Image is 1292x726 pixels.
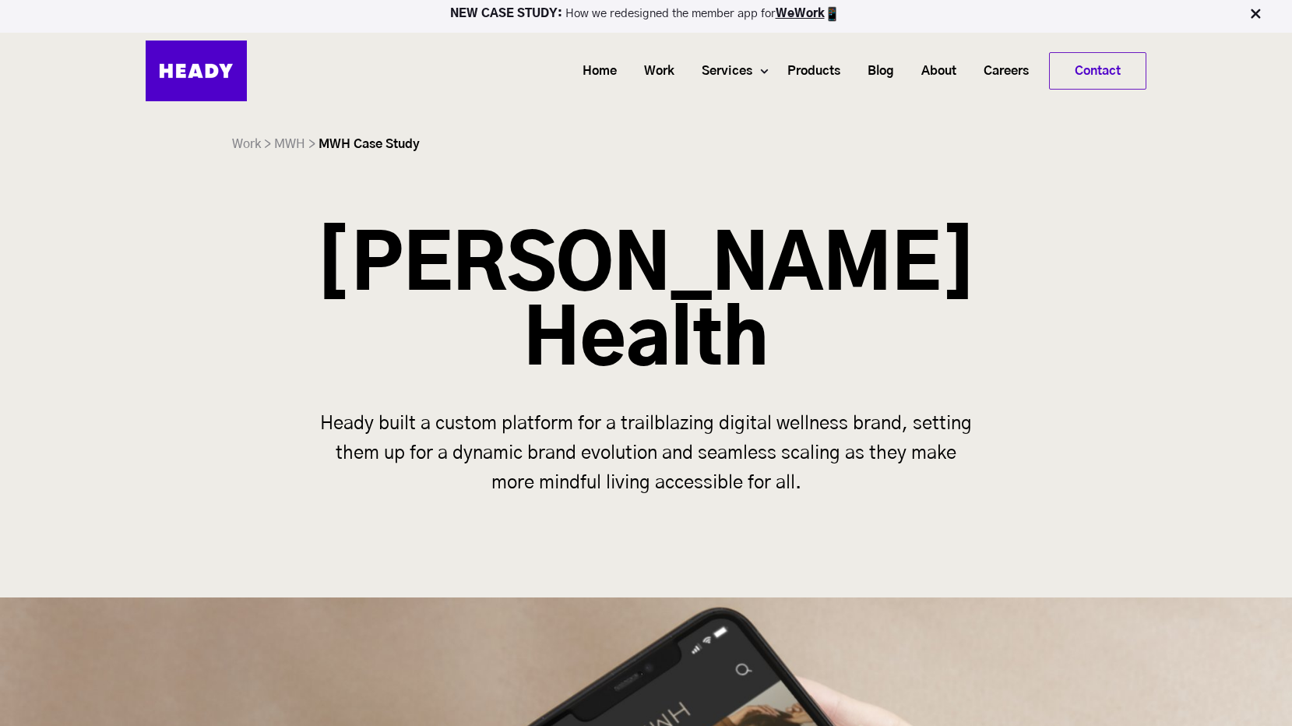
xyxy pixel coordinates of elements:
a: About [902,57,964,86]
div: Navigation Menu [262,52,1146,90]
a: Work [625,57,682,86]
a: Products [768,57,848,86]
a: Careers [964,57,1037,86]
a: Blog [848,57,902,86]
a: Work > [232,138,271,150]
a: MWH > [274,138,315,150]
li: MWH Case Study [319,132,420,156]
a: Contact [1050,53,1146,89]
img: Close Bar [1248,6,1263,22]
img: app emoji [825,6,840,22]
p: How we redesigned the member app for [7,6,1285,22]
a: Services [682,57,760,86]
a: Home [563,57,625,86]
img: Heady_Logo_Web-01 (1) [146,41,247,101]
a: WeWork [776,8,825,19]
p: Heady built a custom platform for a trailblazing digital wellness brand, setting them up for a dy... [315,409,977,498]
h1: [PERSON_NAME] Health [315,230,977,379]
strong: NEW CASE STUDY: [450,8,565,19]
